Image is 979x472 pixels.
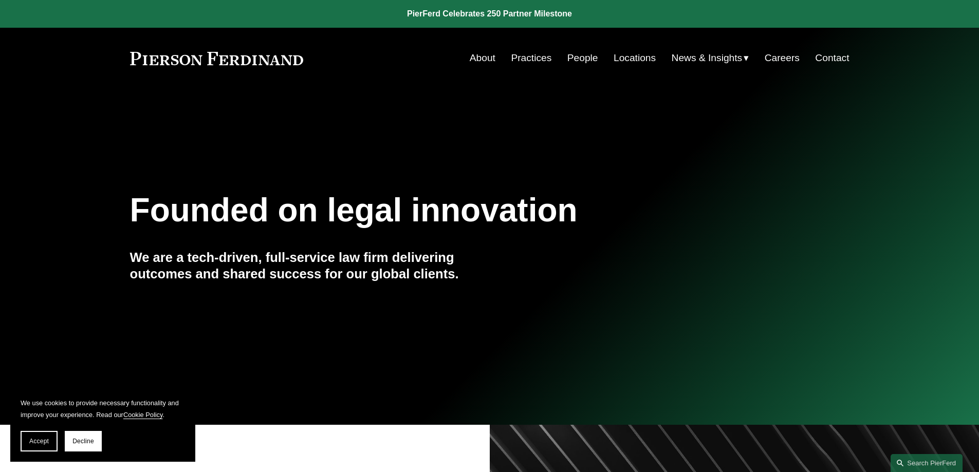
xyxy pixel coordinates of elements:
[65,431,102,451] button: Decline
[614,48,656,68] a: Locations
[672,48,749,68] a: folder dropdown
[567,48,598,68] a: People
[470,48,495,68] a: About
[765,48,800,68] a: Careers
[21,431,58,451] button: Accept
[10,387,195,462] section: Cookie banner
[21,397,185,421] p: We use cookies to provide necessary functionality and improve your experience. Read our .
[72,438,94,445] span: Decline
[511,48,551,68] a: Practices
[672,49,743,67] span: News & Insights
[123,411,163,419] a: Cookie Policy
[130,192,730,229] h1: Founded on legal innovation
[130,249,490,282] h4: We are a tech-driven, full-service law firm delivering outcomes and shared success for our global...
[891,454,963,472] a: Search this site
[815,48,849,68] a: Contact
[29,438,49,445] span: Accept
